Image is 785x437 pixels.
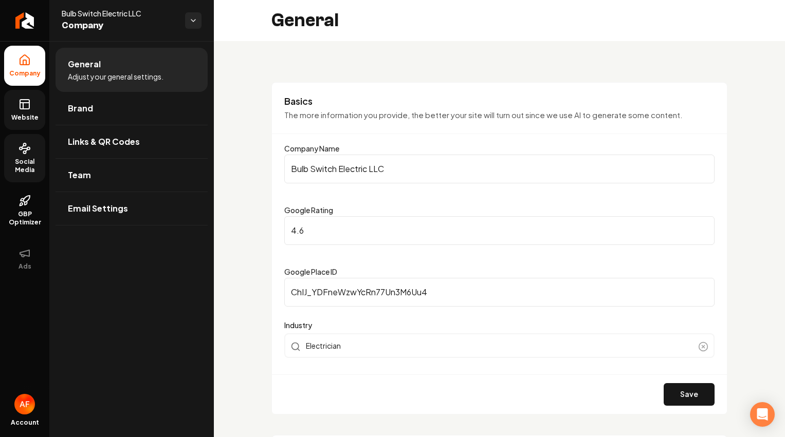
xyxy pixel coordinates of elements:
[62,18,177,33] span: Company
[750,402,775,427] div: Open Intercom Messenger
[284,319,715,331] label: Industry
[4,158,45,174] span: Social Media
[68,71,163,82] span: Adjust your general settings.
[14,262,35,271] span: Ads
[14,394,35,414] img: Avan Fahimi
[14,394,35,414] button: Open user button
[664,383,715,406] button: Save
[4,239,45,279] button: Ads
[5,69,45,78] span: Company
[11,419,39,427] span: Account
[68,202,128,215] span: Email Settings
[284,267,337,276] label: Google Place ID
[284,95,715,107] h3: Basics
[68,58,101,70] span: General
[4,210,45,226] span: GBP Optimizer
[15,12,34,29] img: Rebolt Logo
[4,186,45,235] a: GBP Optimizer
[56,92,208,125] a: Brand
[4,134,45,182] a: Social Media
[56,192,208,225] a: Email Settings
[56,125,208,158] a: Links & QR Codes
[284,109,715,121] p: The more information you provide, the better your site will turn out since we use AI to generate ...
[271,10,339,31] h2: General
[284,216,715,245] input: Google Rating
[68,136,140,148] span: Links & QR Codes
[284,155,715,183] input: Company Name
[68,102,93,115] span: Brand
[284,144,339,153] label: Company Name
[62,8,177,18] span: Bulb Switch Electric LLC
[284,278,715,307] input: Google Place ID
[284,205,333,215] label: Google Rating
[68,169,91,181] span: Team
[56,159,208,192] a: Team
[4,90,45,130] a: Website
[7,113,43,122] span: Website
